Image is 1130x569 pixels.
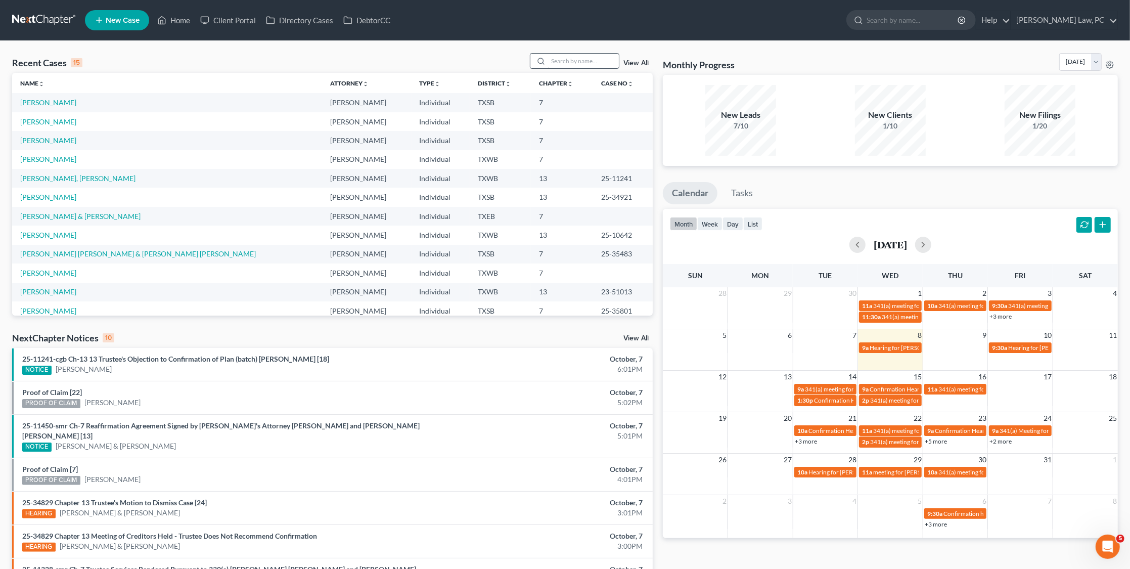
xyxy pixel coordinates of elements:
[567,81,573,87] i: unfold_more
[531,150,593,169] td: 7
[22,498,207,507] a: 25-34829 Chapter 13 Trustee's Motion to Dismiss Case [24]
[783,454,793,466] span: 27
[1112,495,1118,507] span: 8
[20,79,44,87] a: Nameunfold_more
[927,510,942,517] span: 9:30a
[412,150,470,169] td: Individual
[22,532,317,540] a: 25-34829 Chapter 13 Meeting of Creditors Held - Trustee Does Not Recommend Confirmation
[443,464,643,474] div: October, 7
[783,412,793,424] span: 20
[322,226,411,244] td: [PERSON_NAME]
[851,495,857,507] span: 4
[1005,109,1075,121] div: New Filings
[717,454,728,466] span: 26
[705,109,776,121] div: New Leads
[20,287,76,296] a: [PERSON_NAME]
[412,283,470,301] td: Individual
[1000,427,1098,434] span: 341(a) Meeting for [PERSON_NAME]
[862,313,881,321] span: 11:30a
[412,188,470,206] td: Individual
[717,371,728,383] span: 12
[261,11,338,29] a: Directory Cases
[992,427,999,434] span: 9a
[717,412,728,424] span: 19
[470,264,531,282] td: TXWB
[913,454,923,466] span: 29
[697,217,722,231] button: week
[870,344,1002,352] span: Hearing for [PERSON_NAME] & [PERSON_NAME]
[927,427,934,434] span: 9a
[531,112,593,131] td: 7
[593,169,653,188] td: 25-11241
[20,212,141,221] a: [PERSON_NAME] & [PERSON_NAME]
[917,329,923,341] span: 8
[977,454,987,466] span: 30
[783,287,793,299] span: 29
[470,207,531,226] td: TXEB
[981,329,987,341] span: 9
[870,397,1021,404] span: 341(a) meeting for [PERSON_NAME] & [PERSON_NAME]
[593,226,653,244] td: 25-10642
[443,531,643,541] div: October, 7
[787,329,793,341] span: 6
[20,155,76,163] a: [PERSON_NAME]
[927,468,937,476] span: 10a
[797,427,807,434] span: 10a
[721,329,728,341] span: 5
[22,421,420,440] a: 25-11450-smr Ch-7 Reaffirmation Agreement Signed by [PERSON_NAME]'s Attorney [PERSON_NAME] and [P...
[322,264,411,282] td: [PERSON_NAME]
[470,150,531,169] td: TXWB
[593,188,653,206] td: 25-34921
[722,217,743,231] button: day
[20,174,135,183] a: [PERSON_NAME], [PERSON_NAME]
[412,301,470,320] td: Individual
[548,54,619,68] input: Search by name...
[847,371,857,383] span: 14
[322,112,411,131] td: [PERSON_NAME]
[22,388,82,397] a: Proof of Claim [22]
[531,131,593,150] td: 7
[808,427,924,434] span: Confirmation Hearing for [PERSON_NAME]
[1108,412,1118,424] span: 25
[1112,454,1118,466] span: 1
[1112,287,1118,299] span: 4
[322,93,411,112] td: [PERSON_NAME]
[989,437,1012,445] a: +2 more
[412,112,470,131] td: Individual
[106,17,140,24] span: New Case
[847,454,857,466] span: 28
[847,287,857,299] span: 30
[470,283,531,301] td: TXWB
[935,427,1051,434] span: Confirmation Hearing for [PERSON_NAME]
[20,193,76,201] a: [PERSON_NAME]
[322,131,411,150] td: [PERSON_NAME]
[593,245,653,264] td: 25-35483
[531,264,593,282] td: 7
[917,495,923,507] span: 5
[322,150,411,169] td: [PERSON_NAME]
[470,93,531,112] td: TXSB
[819,271,832,280] span: Tue
[787,495,793,507] span: 3
[60,508,180,518] a: [PERSON_NAME] & [PERSON_NAME]
[20,231,76,239] a: [PERSON_NAME]
[103,333,114,342] div: 10
[623,335,649,342] a: View All
[814,397,930,404] span: Confirmation Hearing for [PERSON_NAME]
[20,136,76,145] a: [PERSON_NAME]
[797,397,813,404] span: 1:30p
[478,79,511,87] a: Districtunfold_more
[927,385,937,393] span: 11a
[938,468,1036,476] span: 341(a) meeting for [PERSON_NAME]
[670,217,697,231] button: month
[56,364,112,374] a: [PERSON_NAME]
[322,188,411,206] td: [PERSON_NAME]
[470,245,531,264] td: TXSB
[593,283,653,301] td: 23-51013
[531,188,593,206] td: 13
[1043,412,1053,424] span: 24
[322,301,411,320] td: [PERSON_NAME]
[12,332,114,344] div: NextChapter Notices
[1043,329,1053,341] span: 10
[470,169,531,188] td: TXWB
